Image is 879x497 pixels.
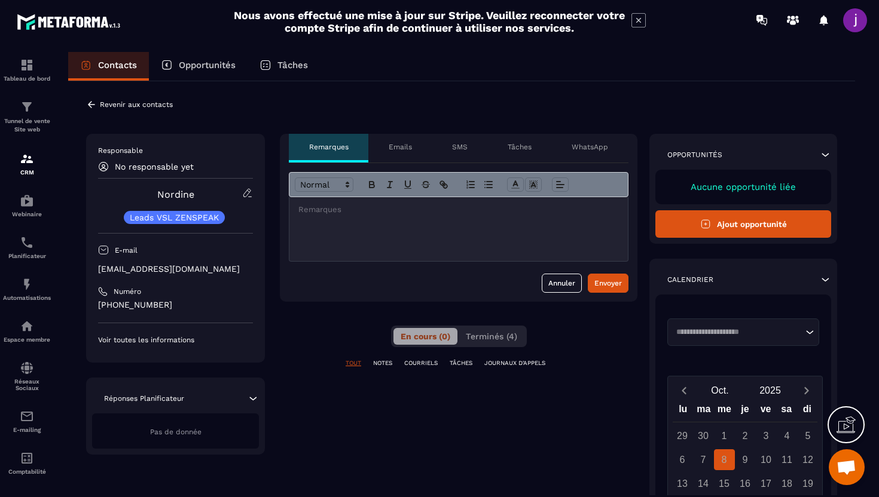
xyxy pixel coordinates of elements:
[755,401,776,422] div: ve
[572,142,608,152] p: WhatsApp
[693,449,714,470] div: 7
[798,473,819,494] div: 19
[114,287,141,296] p: Numéro
[735,449,756,470] div: 9
[393,328,457,345] button: En cours (0)
[3,211,51,217] p: Webinaire
[466,332,517,341] span: Terminés (4)
[277,60,308,70] p: Tâches
[3,253,51,259] p: Planificateur
[346,359,361,367] p: TOUT
[594,277,622,289] div: Envoyer
[673,382,695,398] button: Previous month
[667,182,819,192] p: Aucune opportunité liée
[233,9,625,34] h2: Nous avons effectué une mise à jour sur Stripe. Veuillez reconnecter votre compte Stripe afin de ...
[98,299,253,311] p: [PHONE_NUMBER]
[150,428,202,436] span: Pas de donnée
[401,332,450,341] span: En cours (0)
[104,394,184,403] p: Réponses Planificateur
[3,117,51,134] p: Tunnel de vente Site web
[3,468,51,475] p: Comptabilité
[714,401,735,422] div: me
[179,60,236,70] p: Opportunités
[508,142,532,152] p: Tâches
[798,449,819,470] div: 12
[20,152,34,166] img: formation
[714,425,735,446] div: 1
[693,473,714,494] div: 14
[798,425,819,446] div: 5
[3,268,51,310] a: automationsautomationsAutomatisations
[655,210,831,238] button: Ajout opportunité
[3,91,51,143] a: formationformationTunnel de vente Site web
[672,449,693,470] div: 6
[756,425,777,446] div: 3
[157,189,194,200] a: Nordine
[484,359,545,367] p: JOURNAUX D'APPELS
[714,473,735,494] div: 15
[795,382,817,398] button: Next month
[714,449,735,470] div: 8
[404,359,438,367] p: COURRIELS
[98,146,253,155] p: Responsable
[667,275,713,284] p: Calendrier
[542,274,582,293] button: Annuler
[459,328,524,345] button: Terminés (4)
[776,401,797,422] div: sa
[20,409,34,424] img: email
[20,194,34,208] img: automations
[20,58,34,72] img: formation
[98,335,253,345] p: Voir toutes les informations
[3,336,51,343] p: Espace membre
[672,326,802,338] input: Search for option
[829,449,865,485] div: Ouvrir le chat
[3,143,51,185] a: formationformationCRM
[3,226,51,268] a: schedulerschedulerPlanificateur
[756,449,777,470] div: 10
[100,100,173,109] p: Revenir aux contacts
[130,213,219,222] p: Leads VSL ZENSPEAK
[20,277,34,292] img: automations
[20,100,34,114] img: formation
[3,169,51,176] p: CRM
[3,442,51,484] a: accountantaccountantComptabilité
[694,401,715,422] div: ma
[735,425,756,446] div: 2
[3,294,51,301] p: Automatisations
[98,60,137,70] p: Contacts
[777,473,798,494] div: 18
[3,185,51,226] a: automationsautomationsWebinaire
[667,318,819,346] div: Search for option
[149,52,248,81] a: Opportunités
[450,359,472,367] p: TÂCHES
[452,142,468,152] p: SMS
[672,425,693,446] div: 29
[735,473,756,494] div: 16
[17,11,124,33] img: logo
[695,380,745,401] button: Open months overlay
[672,473,693,494] div: 13
[373,359,392,367] p: NOTES
[756,473,777,494] div: 17
[3,378,51,391] p: Réseaux Sociaux
[3,310,51,352] a: automationsautomationsEspace membre
[68,52,149,81] a: Contacts
[667,150,722,159] p: Opportunités
[777,425,798,446] div: 4
[673,401,694,422] div: lu
[796,401,817,422] div: di
[20,361,34,375] img: social-network
[98,263,253,275] p: [EMAIL_ADDRESS][DOMAIN_NAME]
[3,49,51,91] a: formationformationTableau de bord
[115,246,138,255] p: E-mail
[3,352,51,400] a: social-networksocial-networkRéseaux Sociaux
[777,449,798,470] div: 11
[745,380,795,401] button: Open years overlay
[115,162,194,171] p: No responsable yet
[693,425,714,446] div: 30
[20,451,34,465] img: accountant
[3,400,51,442] a: emailemailE-mailing
[3,427,51,433] p: E-mailing
[309,142,349,152] p: Remarques
[588,274,628,293] button: Envoyer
